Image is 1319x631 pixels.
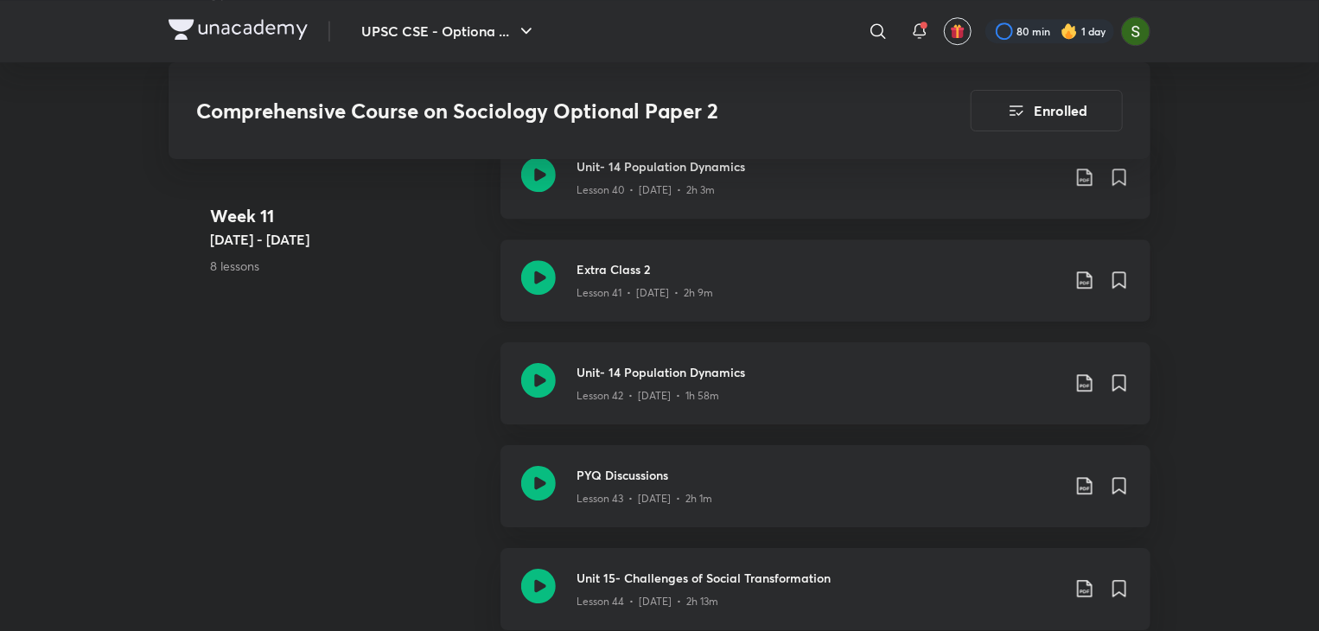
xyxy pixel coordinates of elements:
[577,157,1061,175] h3: Unit- 14 Population Dynamics
[500,342,1150,445] a: Unit- 14 Population DynamicsLesson 42 • [DATE] • 1h 58m
[1061,22,1078,40] img: streak
[351,14,547,48] button: UPSC CSE - Optiona ...
[577,491,712,507] p: Lesson 43 • [DATE] • 2h 1m
[169,19,308,44] a: Company Logo
[577,388,719,404] p: Lesson 42 • [DATE] • 1h 58m
[169,19,308,40] img: Company Logo
[577,569,1061,587] h3: Unit 15- Challenges of Social Transformation
[577,285,713,301] p: Lesson 41 • [DATE] • 2h 9m
[577,466,1061,484] h3: PYQ Discussions
[577,260,1061,278] h3: Extra Class 2
[950,23,965,39] img: avatar
[500,137,1150,239] a: Unit- 14 Population DynamicsLesson 40 • [DATE] • 2h 3m
[944,17,972,45] button: avatar
[1121,16,1150,46] img: Jatin Baser
[500,445,1150,548] a: PYQ DiscussionsLesson 43 • [DATE] • 2h 1m
[210,203,487,229] h4: Week 11
[577,182,715,198] p: Lesson 40 • [DATE] • 2h 3m
[196,99,873,124] h3: Comprehensive Course on Sociology Optional Paper 2
[577,363,1061,381] h3: Unit- 14 Population Dynamics
[971,90,1123,131] button: Enrolled
[500,239,1150,342] a: Extra Class 2Lesson 41 • [DATE] • 2h 9m
[210,229,487,250] h5: [DATE] - [DATE]
[577,594,718,609] p: Lesson 44 • [DATE] • 2h 13m
[210,257,487,275] p: 8 lessons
